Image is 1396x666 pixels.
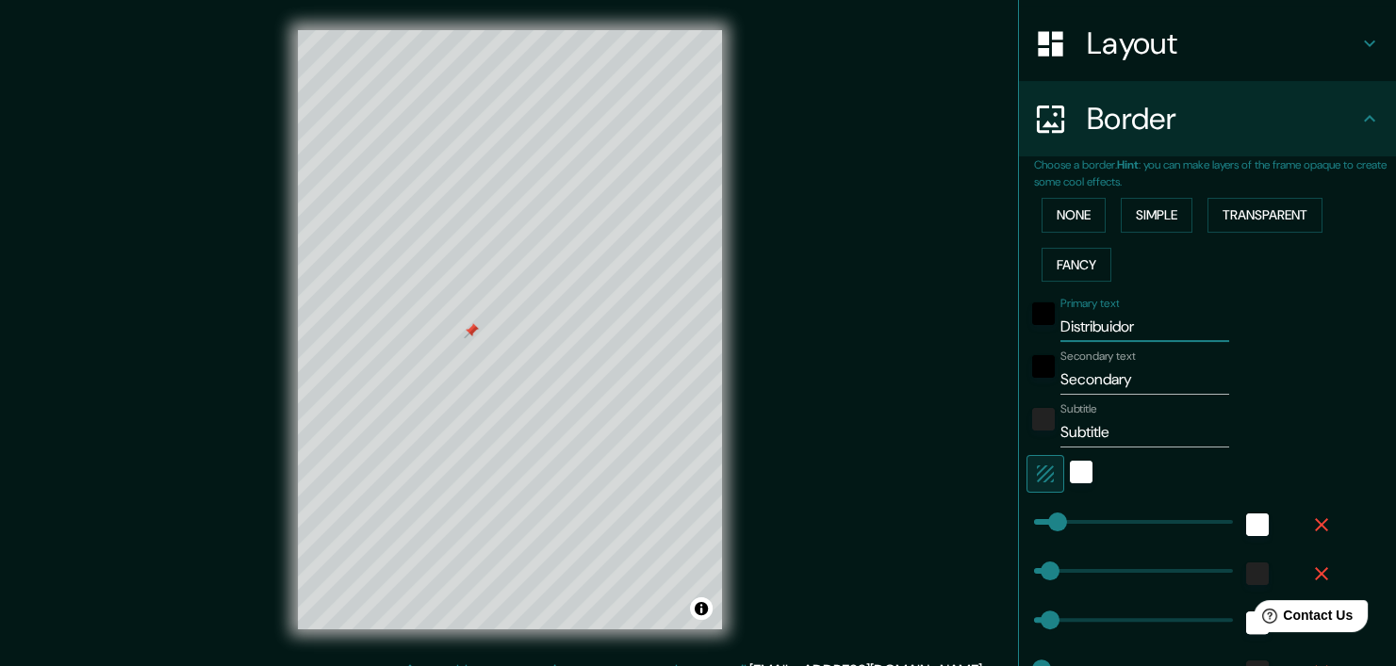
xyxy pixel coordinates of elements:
button: None [1042,198,1106,233]
button: color-222222 [1246,562,1269,585]
p: Choose a border. : you can make layers of the frame opaque to create some cool effects. [1034,156,1396,190]
button: white [1246,513,1269,536]
button: Simple [1121,198,1192,233]
button: Toggle attribution [690,597,713,620]
div: Layout [1019,6,1396,81]
label: Primary text [1060,296,1119,312]
div: Border [1019,81,1396,156]
button: Transparent [1207,198,1322,233]
h4: Layout [1087,24,1358,62]
h4: Border [1087,100,1358,138]
iframe: Help widget launcher [1228,593,1375,645]
b: Hint [1117,157,1139,172]
button: white [1070,461,1092,483]
button: black [1032,302,1055,325]
label: Secondary text [1060,349,1136,365]
button: Fancy [1042,248,1111,283]
button: black [1032,355,1055,378]
label: Subtitle [1060,401,1097,417]
button: color-222222 [1032,408,1055,430]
